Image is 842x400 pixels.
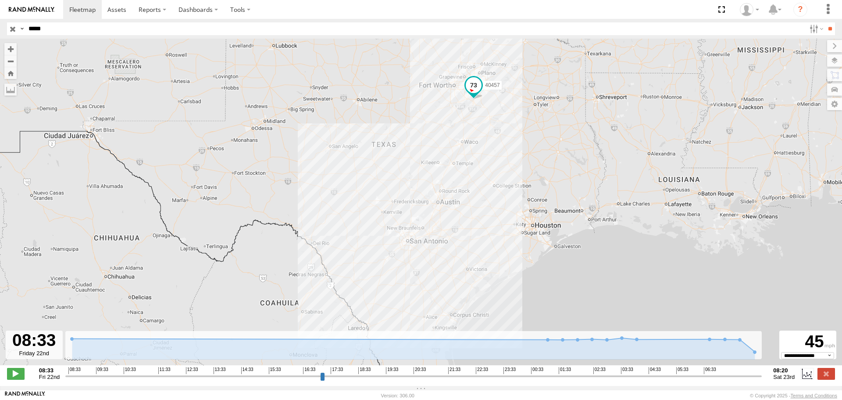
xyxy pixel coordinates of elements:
span: 23:33 [503,367,516,374]
label: Search Query [18,22,25,35]
span: 05:33 [676,367,689,374]
div: © Copyright 2025 - [750,393,837,398]
span: 04:33 [649,367,661,374]
span: 18:33 [358,367,371,374]
button: Zoom Home [4,67,17,79]
span: 16:33 [303,367,315,374]
button: Zoom out [4,55,17,67]
span: 01:33 [559,367,571,374]
div: Version: 306.00 [381,393,414,398]
span: 11:33 [158,367,171,374]
label: Play/Stop [7,368,25,379]
span: 15:33 [269,367,281,374]
span: Sat 23rd Aug 2025 [773,374,795,380]
span: 10:33 [124,367,136,374]
span: 06:33 [704,367,716,374]
strong: 08:33 [39,367,60,374]
span: 22:33 [476,367,488,374]
span: 13:33 [214,367,226,374]
span: 19:33 [386,367,398,374]
a: Terms and Conditions [791,393,837,398]
div: 45 [781,332,835,352]
div: Caseta Laredo TX [737,3,762,16]
label: Close [817,368,835,379]
strong: 08:20 [773,367,795,374]
label: Map Settings [827,98,842,110]
span: 08:33 [68,367,81,374]
a: Visit our Website [5,391,45,400]
span: 00:33 [531,367,543,374]
button: Zoom in [4,43,17,55]
i: ? [793,3,807,17]
span: 12:33 [186,367,198,374]
span: Fri 22nd Aug 2025 [39,374,60,380]
span: 21:33 [448,367,460,374]
span: 17:33 [331,367,343,374]
label: Search Filter Options [806,22,825,35]
img: rand-logo.svg [9,7,54,13]
span: 20:33 [414,367,426,374]
span: 09:33 [96,367,108,374]
span: 02:33 [593,367,606,374]
span: 40457 [485,82,499,88]
label: Measure [4,83,17,96]
span: 14:33 [241,367,253,374]
span: 03:33 [621,367,633,374]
